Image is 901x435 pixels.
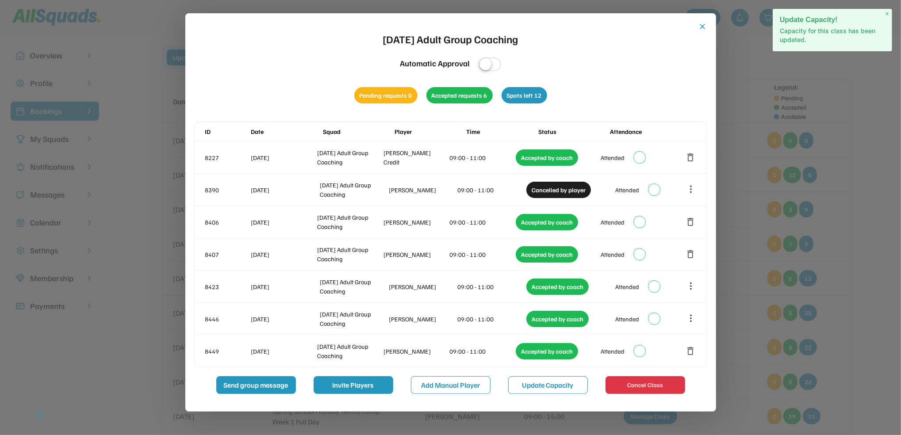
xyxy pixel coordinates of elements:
[686,346,696,356] button: delete
[383,31,518,47] div: [DATE] Adult Group Coaching
[615,314,639,324] div: Attended
[601,250,625,259] div: Attended
[400,57,470,69] div: Automatic Approval
[251,347,316,356] div: [DATE]
[320,309,387,328] div: [DATE] Adult Group Coaching
[780,16,885,23] h2: Update Capacity!
[251,217,316,227] div: [DATE]
[251,314,318,324] div: [DATE]
[205,153,249,162] div: 8227
[615,282,639,291] div: Attended
[389,185,456,195] div: [PERSON_NAME]
[686,249,696,259] button: delete
[526,279,589,295] div: Accepted by coach
[458,282,525,291] div: 09:00 - 11:00
[383,217,448,227] div: [PERSON_NAME]
[314,376,393,394] button: Invite Players
[502,87,547,103] div: Spots left 12
[686,217,696,227] button: delete
[205,185,249,195] div: 8390
[205,250,249,259] div: 8407
[317,342,382,360] div: [DATE] Adult Group Coaching
[251,282,318,291] div: [DATE]
[320,277,387,296] div: [DATE] Adult Group Coaching
[205,217,249,227] div: 8406
[466,127,536,136] div: Time
[411,376,491,394] button: Add Manual Player
[323,127,393,136] div: Squad
[426,87,493,103] div: Accepted requests 6
[516,343,578,359] div: Accepted by coach
[615,185,639,195] div: Attended
[458,185,525,195] div: 09:00 - 11:00
[698,22,707,31] button: close
[205,282,249,291] div: 8423
[601,217,625,227] div: Attended
[450,153,514,162] div: 09:00 - 11:00
[516,214,578,230] div: Accepted by coach
[458,314,525,324] div: 09:00 - 11:00
[450,250,514,259] div: 09:00 - 11:00
[389,282,456,291] div: [PERSON_NAME]
[251,185,318,195] div: [DATE]
[383,347,448,356] div: [PERSON_NAME]
[251,127,321,136] div: Date
[317,245,382,263] div: [DATE] Adult Group Coaching
[354,87,418,103] div: Pending requests 0
[395,127,464,136] div: Player
[450,217,514,227] div: 09:00 - 11:00
[886,10,889,18] span: ×
[526,182,591,198] div: Cancelled by player
[205,127,249,136] div: ID
[205,314,249,324] div: 8446
[320,180,387,199] div: [DATE] Adult Group Coaching
[383,148,448,167] div: [PERSON_NAME] Credit
[251,250,316,259] div: [DATE]
[205,347,249,356] div: 8449
[686,152,696,163] button: delete
[516,149,578,166] div: Accepted by coach
[383,250,448,259] div: [PERSON_NAME]
[508,376,588,394] button: Update Capacity
[601,347,625,356] div: Attended
[606,376,685,394] button: Cancel Class
[317,213,382,231] div: [DATE] Adult Group Coaching
[526,311,589,327] div: Accepted by coach
[450,347,514,356] div: 09:00 - 11:00
[780,27,885,44] p: Capacity for this class has been updated.
[538,127,608,136] div: Status
[251,153,316,162] div: [DATE]
[601,153,625,162] div: Attended
[610,127,680,136] div: Attendance
[516,246,578,263] div: Accepted by coach
[216,376,296,394] button: Send group message
[389,314,456,324] div: [PERSON_NAME]
[317,148,382,167] div: [DATE] Adult Group Coaching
